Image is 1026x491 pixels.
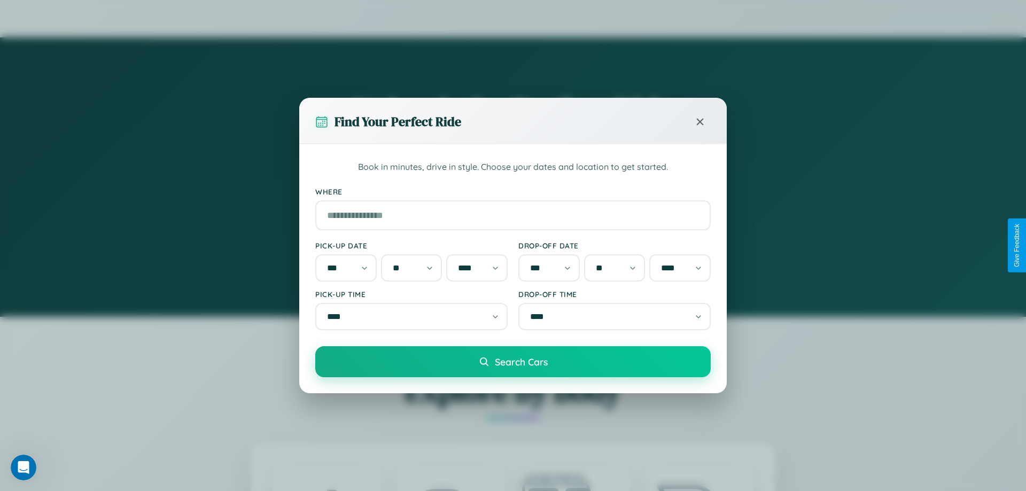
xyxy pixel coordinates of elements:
label: Drop-off Time [518,290,711,299]
label: Where [315,187,711,196]
label: Drop-off Date [518,241,711,250]
h3: Find Your Perfect Ride [335,113,461,130]
button: Search Cars [315,346,711,377]
span: Search Cars [495,356,548,368]
p: Book in minutes, drive in style. Choose your dates and location to get started. [315,160,711,174]
label: Pick-up Date [315,241,508,250]
label: Pick-up Time [315,290,508,299]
